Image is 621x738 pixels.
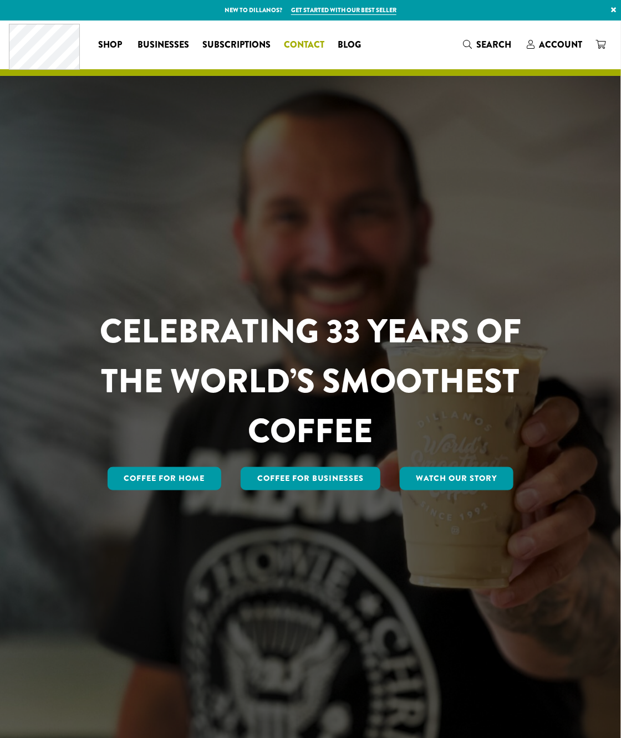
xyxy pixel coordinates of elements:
h1: CELEBRATING 33 YEARS OF THE WORLD’S SMOOTHEST COFFEE [84,306,537,456]
a: Watch Our Story [400,467,514,490]
a: Get started with our best seller [291,6,396,15]
span: Search [476,38,511,51]
span: Contact [284,38,324,52]
a: Search [456,35,520,54]
span: Account [539,38,582,51]
a: Coffee For Businesses [241,467,380,490]
a: Shop [91,36,131,54]
span: Businesses [138,38,189,52]
span: Blog [338,38,361,52]
span: Subscriptions [202,38,271,52]
span: Shop [98,38,122,52]
a: Coffee for Home [108,467,222,490]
